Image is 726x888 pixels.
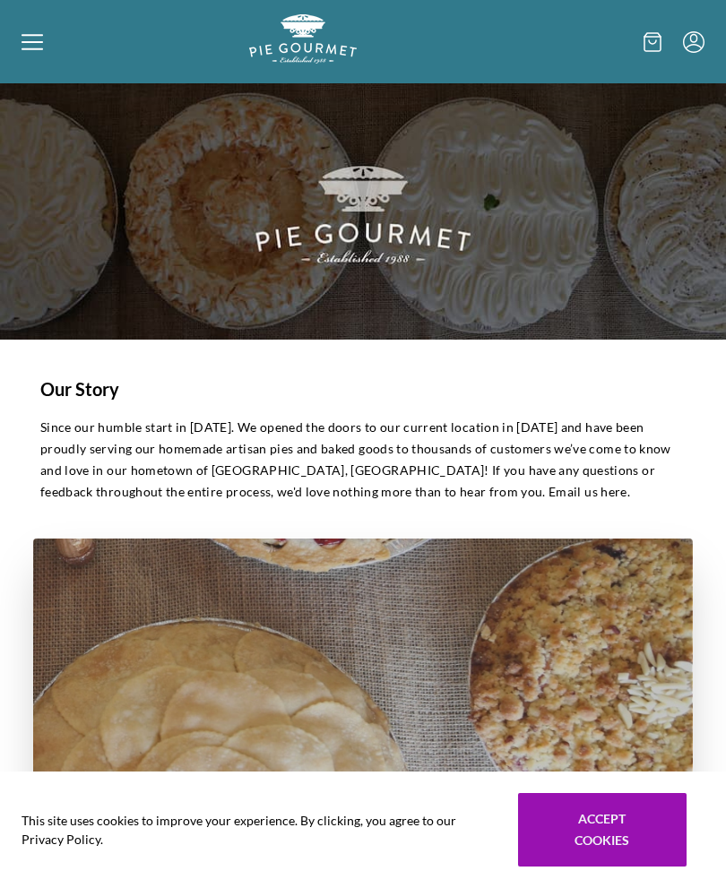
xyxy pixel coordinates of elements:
[40,417,686,503] p: Since our humble start in [DATE]. We opened the doors to our current location in [DATE] and have ...
[683,31,704,53] button: Menu
[518,793,687,866] button: Accept cookies
[22,811,493,849] span: This site uses cookies to improve your experience. By clicking, you agree to our Privacy Policy.
[40,375,686,402] h1: Our Story
[249,14,357,64] img: logo
[249,49,357,66] a: Logo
